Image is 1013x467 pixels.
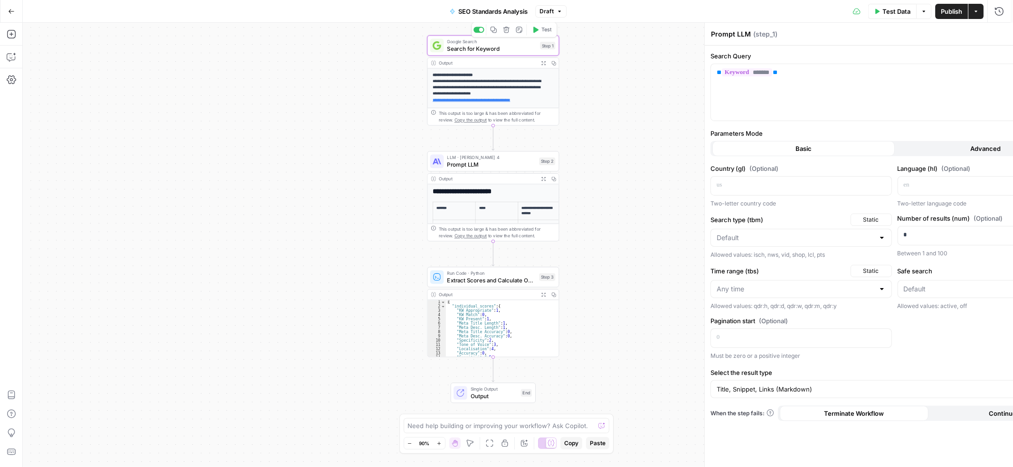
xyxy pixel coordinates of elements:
div: Two-letter country code [710,199,892,208]
div: 4 [427,313,446,317]
g: Edge from step_3 to end [492,357,494,382]
div: 11 [427,343,446,347]
span: Test [541,26,552,34]
div: Output [439,291,536,298]
span: Toggle code folding, rows 1 through 24 [441,300,445,304]
div: 10 [427,338,446,343]
button: SEO Standards Analysis [444,4,534,19]
div: 14 [427,355,446,360]
span: Publish [941,7,962,16]
span: Terminate Workflow [824,409,884,418]
button: Publish [935,4,968,19]
button: Test Data [868,4,917,19]
span: ( step_1 ) [753,29,777,39]
label: Search type (tbm) [710,215,847,224]
span: Static [863,267,879,275]
g: Edge from step_2 to step_3 [492,242,494,266]
div: 3 [427,308,446,313]
span: Extract Scores and Calculate Overall Rating [447,276,536,284]
span: Basic [795,144,812,153]
div: Step 2 [539,158,555,165]
button: Paste [586,437,609,449]
div: End [521,389,532,397]
span: Run Code · Python [447,270,536,277]
div: Allowed values: qdr:h, qdr:d, qdr:w, qdr:m, qdr:y [710,302,892,310]
span: Toggle code folding, rows 2 through 15 [441,304,445,308]
button: Copy [560,437,582,449]
div: 2 [427,304,446,308]
div: 12 [427,347,446,351]
span: (Optional) [942,164,971,173]
div: This output is too large & has been abbreviated for review. to view the full content. [439,110,556,123]
div: Allowed values: isch, nws, vid, shop, lcl, pts [710,251,892,259]
span: Output [471,392,518,400]
div: Output [439,60,536,66]
div: Must be zero or a positive integer [710,352,892,360]
span: Single Output [471,386,518,392]
textarea: Prompt LLM [711,29,751,39]
div: 13 [427,351,446,355]
label: Time range (tbs) [710,266,847,276]
span: Prompt LLM [447,160,536,168]
div: 1 [427,300,446,304]
span: (Optional) [749,164,778,173]
div: This output is too large & has been abbreviated for review. to view the full content. [439,225,556,239]
button: Static [851,265,892,277]
span: Google Search [447,38,537,45]
div: Output [439,176,536,182]
span: 90% [419,439,430,447]
div: Step 3 [539,273,555,281]
div: Run Code · PythonExtract Scores and Calculate Overall RatingStep 3Output{ "individual_scores":{ "... [427,267,559,357]
div: 5 [427,317,446,321]
input: Any time [717,284,874,294]
span: Copy [564,439,578,448]
span: Advanced [970,144,1001,153]
label: Country (gl) [710,164,892,173]
input: Default [717,233,874,243]
div: 7 [427,326,446,330]
span: Copy the output [454,118,487,123]
div: Step 1 [540,42,555,49]
span: Static [863,215,879,224]
div: 9 [427,334,446,338]
label: Pagination start [710,316,892,326]
span: (Optional) [759,316,788,326]
button: Static [851,214,892,226]
div: 8 [427,330,446,334]
g: Edge from step_1 to step_2 [492,126,494,150]
span: Search for Keyword [447,44,537,53]
span: (Optional) [974,214,1003,223]
div: 6 [427,321,446,326]
button: Draft [535,5,567,18]
div: Single OutputOutputEnd [427,383,559,403]
button: Test [529,24,555,35]
span: Test Data [883,7,911,16]
span: Draft [540,7,554,16]
span: LLM · [PERSON_NAME] 4 [447,154,536,161]
span: Paste [590,439,606,448]
span: SEO Standards Analysis [458,7,528,16]
span: Copy the output [454,233,487,239]
a: When the step fails: [710,409,774,418]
